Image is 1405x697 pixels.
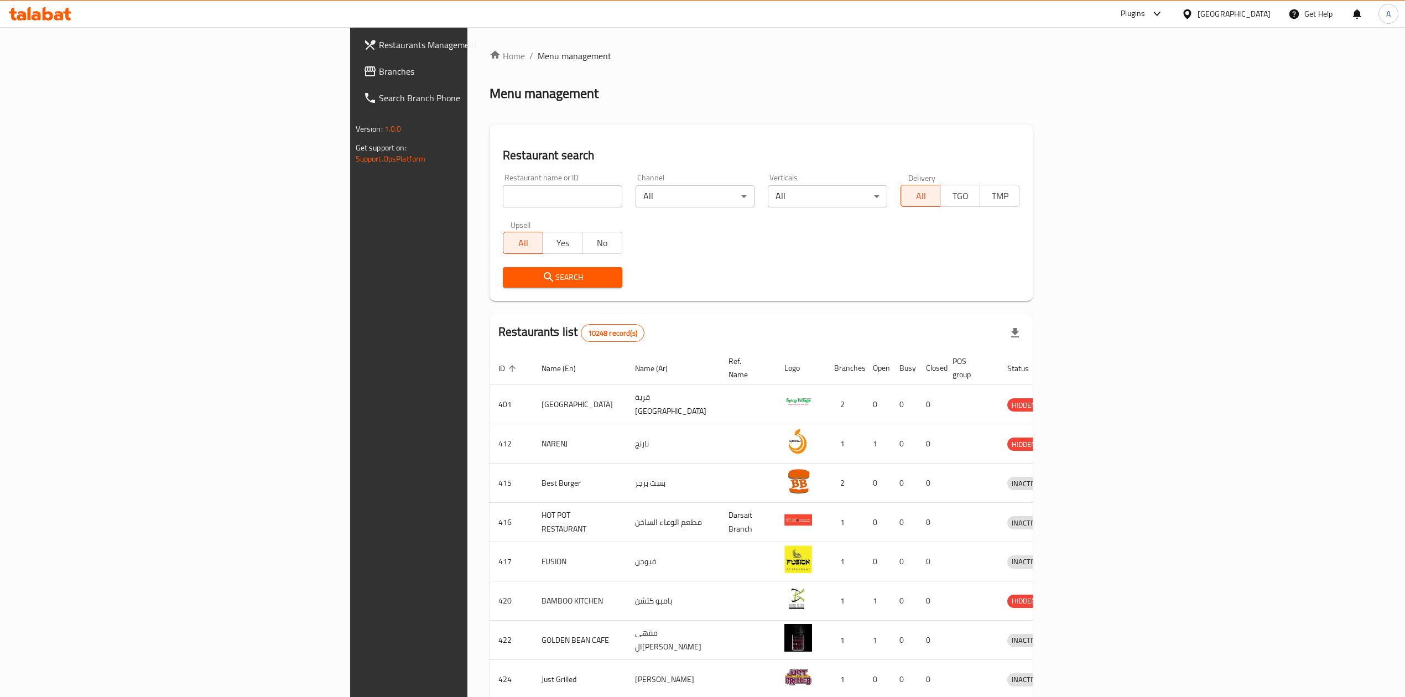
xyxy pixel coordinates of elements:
[498,362,519,375] span: ID
[636,185,755,207] div: All
[784,545,812,573] img: FUSION
[1007,362,1043,375] span: Status
[356,141,407,155] span: Get support on:
[626,542,720,581] td: فيوجن
[626,464,720,503] td: بست برجر
[1386,8,1391,20] span: A
[864,581,891,621] td: 1
[356,122,383,136] span: Version:
[891,581,917,621] td: 0
[891,464,917,503] td: 0
[901,185,941,207] button: All
[917,621,944,660] td: 0
[1002,320,1028,346] div: Export file
[543,232,583,254] button: Yes
[891,542,917,581] td: 0
[906,188,936,204] span: All
[355,85,585,111] a: Search Branch Phone
[1007,673,1045,686] span: INACTIVE
[980,185,1020,207] button: TMP
[908,174,936,181] label: Delivery
[1007,398,1040,412] div: HIDDEN
[626,621,720,660] td: مقهى ال[PERSON_NAME]
[825,542,864,581] td: 1
[917,464,944,503] td: 0
[864,621,891,660] td: 1
[1007,555,1045,569] div: INACTIVE
[917,581,944,621] td: 0
[1007,634,1045,647] span: INACTIVE
[626,581,720,621] td: بامبو كتشن
[891,351,917,385] th: Busy
[825,385,864,424] td: 2
[917,351,944,385] th: Closed
[917,424,944,464] td: 0
[355,58,585,85] a: Branches
[626,424,720,464] td: نارنج
[891,621,917,660] td: 0
[784,388,812,416] img: Spicy Village
[626,385,720,424] td: قرية [GEOGRAPHIC_DATA]
[1007,477,1045,490] span: INACTIVE
[776,351,825,385] th: Logo
[825,581,864,621] td: 1
[384,122,402,136] span: 1.0.0
[1198,8,1271,20] div: [GEOGRAPHIC_DATA]
[917,385,944,424] td: 0
[1007,399,1040,412] span: HIDDEN
[355,32,585,58] a: Restaurants Management
[825,503,864,542] td: 1
[825,351,864,385] th: Branches
[784,506,812,534] img: HOT POT RESTAURANT
[635,362,682,375] span: Name (Ar)
[511,221,531,228] label: Upsell
[503,147,1019,164] h2: Restaurant search
[985,188,1016,204] span: TMP
[825,424,864,464] td: 1
[542,362,590,375] span: Name (En)
[503,267,622,288] button: Search
[917,503,944,542] td: 0
[1007,595,1040,608] div: HIDDEN
[581,328,644,339] span: 10248 record(s)
[940,185,980,207] button: TGO
[1007,673,1045,686] div: INACTIVE
[1007,517,1045,529] span: INACTIVE
[503,185,622,207] input: Search for restaurant name or ID..
[1007,516,1045,529] div: INACTIVE
[1007,438,1040,451] span: HIDDEN
[490,49,1033,63] nav: breadcrumb
[953,355,985,381] span: POS group
[379,65,576,78] span: Branches
[864,385,891,424] td: 0
[1007,555,1045,568] span: INACTIVE
[784,467,812,495] img: Best Burger
[784,663,812,691] img: Just Grilled
[825,621,864,660] td: 1
[917,542,944,581] td: 0
[379,38,576,51] span: Restaurants Management
[864,464,891,503] td: 0
[626,503,720,542] td: مطعم الوعاء الساخن
[720,503,776,542] td: Darsait Branch
[784,624,812,652] img: GOLDEN BEAN CAFE
[864,424,891,464] td: 1
[784,428,812,455] img: NARENJ
[1007,595,1040,607] span: HIDDEN
[356,152,426,166] a: Support.OpsPlatform
[945,188,976,204] span: TGO
[582,232,622,254] button: No
[512,271,613,284] span: Search
[548,235,579,251] span: Yes
[891,503,917,542] td: 0
[864,351,891,385] th: Open
[503,232,543,254] button: All
[891,424,917,464] td: 0
[864,542,891,581] td: 0
[587,235,618,251] span: No
[864,503,891,542] td: 0
[508,235,539,251] span: All
[1121,7,1145,20] div: Plugins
